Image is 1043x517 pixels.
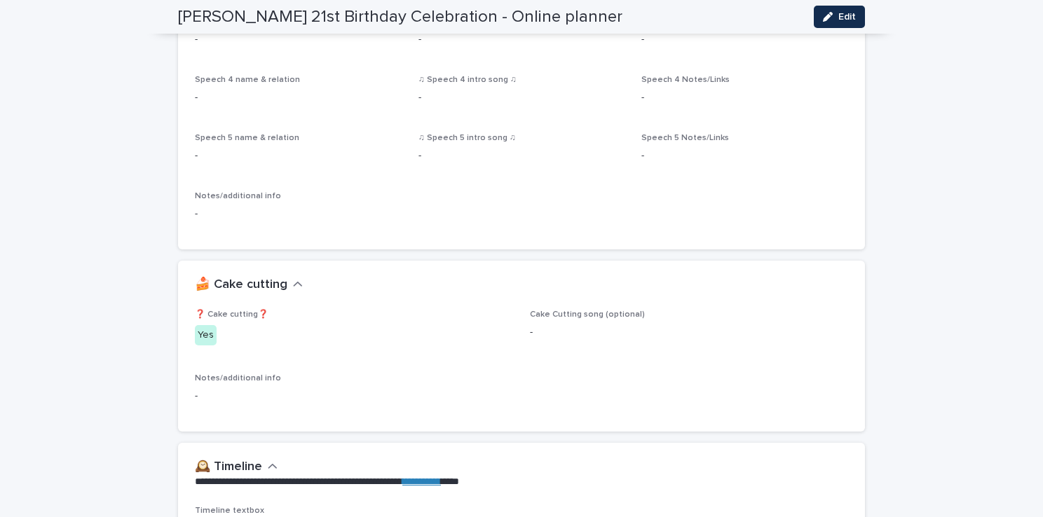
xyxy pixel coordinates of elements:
[418,32,421,47] p: -
[195,389,848,404] p: -
[418,76,517,84] span: ♫ Speech 4 intro song ♫
[195,374,281,382] span: Notes/additional info
[641,134,729,142] span: Speech 5 Notes/Links
[195,90,402,105] p: -
[195,32,402,47] p: -
[418,149,421,163] p: -
[641,149,848,163] p: -
[195,460,262,475] h2: 🕰️ Timeline
[641,32,848,47] p: -
[195,325,217,345] div: Yes
[195,192,281,200] span: Notes/additional info
[418,90,421,105] p: -
[838,12,856,22] span: Edit
[195,76,300,84] span: Speech 4 name & relation
[178,7,622,27] h2: [PERSON_NAME] 21st Birthday Celebration - Online planner
[195,277,287,293] h2: 🍰 Cake cutting
[418,134,516,142] span: ♫ Speech 5 intro song ♫
[195,506,264,515] span: Timeline textbox
[814,6,865,28] button: Edit
[195,277,303,293] button: 🍰 Cake cutting
[195,310,268,319] span: ❓ Cake cutting❓
[195,460,278,475] button: 🕰️ Timeline
[530,310,645,319] span: Cake Cutting song (optional)
[641,76,730,84] span: Speech 4 Notes/Links
[641,90,848,105] p: -
[530,325,848,340] p: -
[195,207,848,221] p: -
[195,134,299,142] span: Speech 5 name & relation
[195,149,402,163] p: -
